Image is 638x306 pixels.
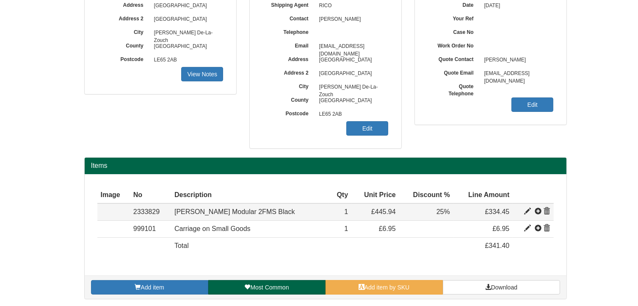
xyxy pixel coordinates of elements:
[97,13,150,22] label: Address 2
[91,162,560,170] h2: Items
[485,208,510,215] span: £334.45
[262,13,315,22] label: Contact
[150,40,224,53] span: [GEOGRAPHIC_DATA]
[262,67,315,77] label: Address 2
[480,53,554,67] span: [PERSON_NAME]
[480,67,554,81] span: [EMAIL_ADDRESS][DOMAIN_NAME]
[399,187,453,204] th: Discount %
[315,40,389,53] span: [EMAIL_ADDRESS][DOMAIN_NAME]
[174,225,251,232] span: Carriage on Small Goods
[130,221,171,238] td: 999101
[346,121,388,136] a: Edit
[315,94,389,108] span: [GEOGRAPHIC_DATA]
[511,97,553,112] a: Edit
[329,187,351,204] th: Qty
[315,81,389,94] span: [PERSON_NAME] De-La-Zouch
[141,284,164,291] span: Add item
[130,187,171,204] th: No
[344,208,348,215] span: 1
[315,13,389,26] span: [PERSON_NAME]
[174,208,295,215] span: [PERSON_NAME] Modular 2FMS Black
[428,40,480,50] label: Work Order No
[171,238,329,254] td: Total
[97,53,150,63] label: Postcode
[97,26,150,36] label: City
[150,53,224,67] span: LE65 2AB
[97,40,150,50] label: County
[262,26,315,36] label: Telephone
[344,225,348,232] span: 1
[150,13,224,26] span: [GEOGRAPHIC_DATA]
[371,208,396,215] span: £445.94
[315,67,389,81] span: [GEOGRAPHIC_DATA]
[428,53,480,63] label: Quote Contact
[443,280,560,295] a: Download
[262,108,315,117] label: Postcode
[485,242,510,249] span: £341.40
[171,187,329,204] th: Description
[262,40,315,50] label: Email
[428,26,480,36] label: Case No
[250,284,289,291] span: Most Common
[453,187,513,204] th: Line Amount
[351,187,399,204] th: Unit Price
[315,53,389,67] span: [GEOGRAPHIC_DATA]
[262,53,315,63] label: Address
[365,284,410,291] span: Add item by SKU
[379,225,396,232] span: £6.95
[428,81,480,97] label: Quote Telephone
[492,225,509,232] span: £6.95
[436,208,450,215] span: 25%
[181,67,223,81] a: View Notes
[262,81,315,90] label: City
[262,94,315,104] label: County
[97,187,130,204] th: Image
[428,13,480,22] label: Your Ref
[315,108,389,121] span: LE65 2AB
[130,203,171,220] td: 2333829
[150,26,224,40] span: [PERSON_NAME] De-La-Zouch
[491,284,517,291] span: Download
[428,67,480,77] label: Quote Email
